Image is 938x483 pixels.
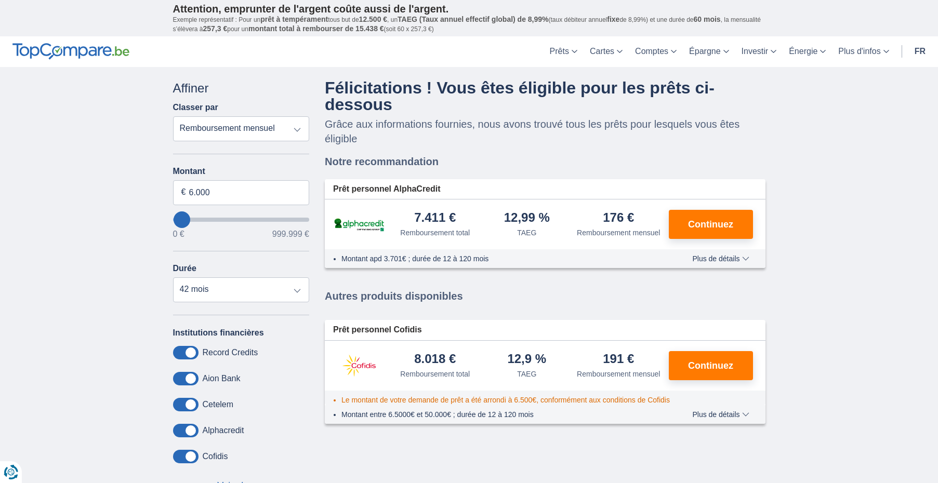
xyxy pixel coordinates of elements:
[607,15,619,23] span: fixe
[504,211,550,225] div: 12,99 %
[684,410,757,419] button: Plus de détails
[517,227,536,238] div: TAEG
[173,79,310,97] div: Affiner
[400,369,470,379] div: Remboursement total
[333,324,422,336] span: Prêt personnel Cofidis
[414,353,456,367] div: 8.018 €
[577,227,660,238] div: Remboursement mensuel
[507,353,546,367] div: 12,9 %
[783,36,832,67] a: Énergie
[203,24,228,33] span: 257,3 €
[12,43,129,60] img: TopCompare
[694,15,721,23] span: 60 mois
[203,452,228,461] label: Cofidis
[684,254,757,263] button: Plus de détails
[692,411,749,418] span: Plus de détails
[832,36,895,67] a: Plus d'infos
[272,230,309,238] span: 999.999 €
[544,36,584,67] a: Prêts
[203,426,244,435] label: Alphacredit
[584,36,629,67] a: Cartes
[325,79,765,113] h4: Félicitations ! Vous êtes éligible pour les prêts ci-dessous
[688,220,733,229] span: Continuez
[325,117,765,146] p: Grâce aux informations fournies, nous avons trouvé tous les prêts pour lesquels vous êtes éligible
[341,395,670,405] li: Le montant de votre demande de prêt a été arrondi à 6.500€, conformément aux conditions de Cofidis
[173,3,765,15] p: Attention, emprunter de l'argent coûte aussi de l'argent.
[333,217,385,233] img: pret personnel AlphaCredit
[398,15,548,23] span: TAEG (Taux annuel effectif global) de 8,99%
[359,15,388,23] span: 12.500 €
[333,353,385,379] img: pret personnel Cofidis
[603,353,634,367] div: 191 €
[181,186,186,198] span: €
[692,255,749,262] span: Plus de détails
[203,348,258,357] label: Record Credits
[173,230,184,238] span: 0 €
[669,210,753,239] button: Continuez
[173,218,310,222] input: wantToBorrow
[341,253,662,264] li: Montant apd 3.701€ ; durée de 12 à 120 mois
[333,183,441,195] span: Prêt personnel AlphaCredit
[203,374,241,383] label: Aion Bank
[577,369,660,379] div: Remboursement mensuel
[173,167,310,176] label: Montant
[248,24,384,33] span: montant total à rembourser de 15.438 €
[688,361,733,370] span: Continuez
[173,15,765,34] p: Exemple représentatif : Pour un tous but de , un (taux débiteur annuel de 8,99%) et une durée de ...
[517,369,536,379] div: TAEG
[203,400,234,409] label: Cetelem
[173,328,264,338] label: Institutions financières
[603,211,634,225] div: 176 €
[414,211,456,225] div: 7.411 €
[400,227,470,238] div: Remboursement total
[173,103,218,112] label: Classer par
[669,351,753,380] button: Continuez
[173,264,196,273] label: Durée
[629,36,683,67] a: Comptes
[341,409,662,420] li: Montant entre 6.5000€ et 50.000€ ; durée de 12 à 120 mois
[735,36,783,67] a: Investir
[683,36,735,67] a: Épargne
[908,36,932,67] a: fr
[260,15,328,23] span: prêt à tempérament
